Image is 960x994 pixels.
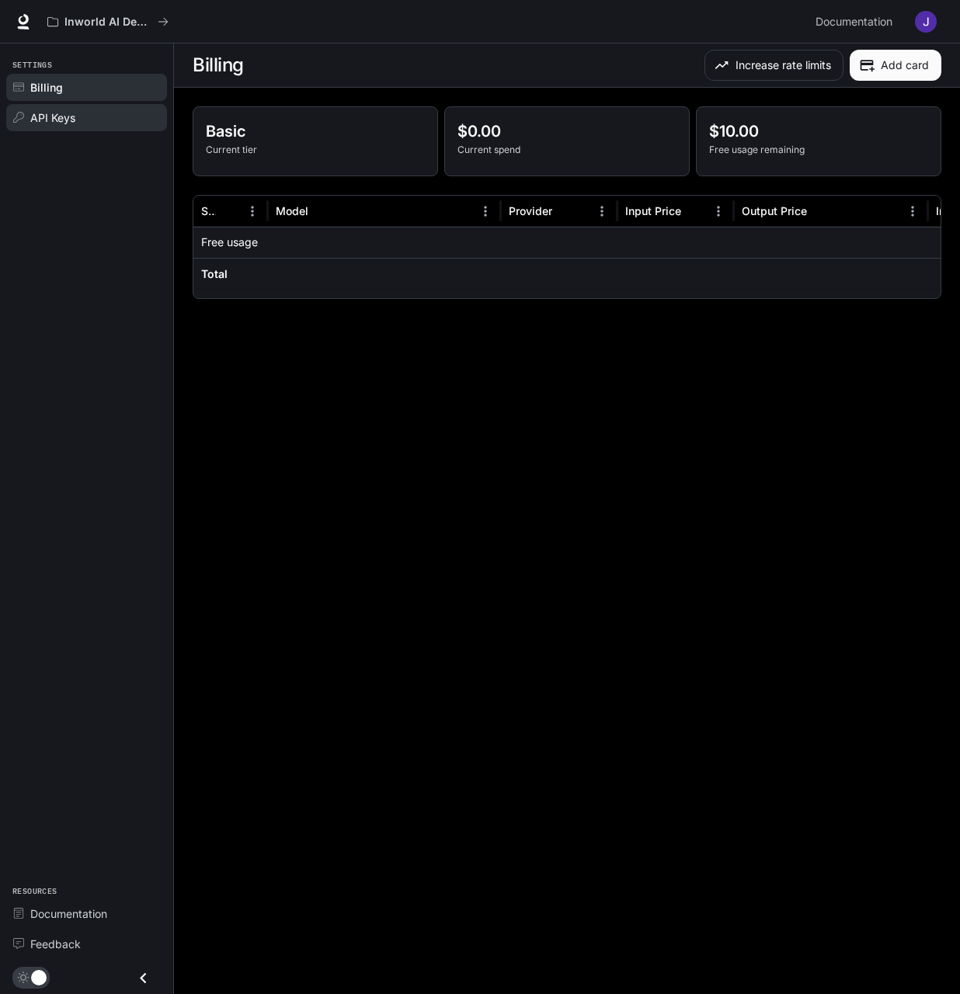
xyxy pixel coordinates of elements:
[6,74,167,101] a: Billing
[30,79,63,96] span: Billing
[193,50,244,81] h1: Billing
[40,6,176,37] button: All workspaces
[910,6,941,37] button: User avatar
[457,143,677,157] p: Current spend
[276,204,308,217] div: Model
[850,50,941,81] button: Add card
[201,204,216,217] div: Service
[126,962,161,994] button: Close drawer
[625,204,681,217] div: Input Price
[6,930,167,958] a: Feedback
[201,235,258,250] p: Free usage
[509,204,552,217] div: Provider
[201,266,228,282] h6: Total
[206,120,425,143] p: Basic
[64,16,151,29] p: Inworld AI Demos
[901,200,924,223] button: Menu
[30,109,75,126] span: API Keys
[709,143,928,157] p: Free usage remaining
[31,968,47,985] span: Dark mode toggle
[474,200,497,223] button: Menu
[310,200,333,223] button: Sort
[206,143,425,157] p: Current tier
[809,200,832,223] button: Sort
[6,104,167,131] a: API Keys
[6,900,167,927] a: Documentation
[816,12,892,32] span: Documentation
[915,11,937,33] img: User avatar
[30,936,81,952] span: Feedback
[30,905,107,922] span: Documentation
[709,120,928,143] p: $10.00
[217,200,241,223] button: Sort
[241,200,264,223] button: Menu
[457,120,677,143] p: $0.00
[590,200,614,223] button: Menu
[707,200,730,223] button: Menu
[742,204,807,217] div: Output Price
[554,200,577,223] button: Sort
[704,50,843,81] button: Increase rate limits
[683,200,706,223] button: Sort
[809,6,904,37] a: Documentation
